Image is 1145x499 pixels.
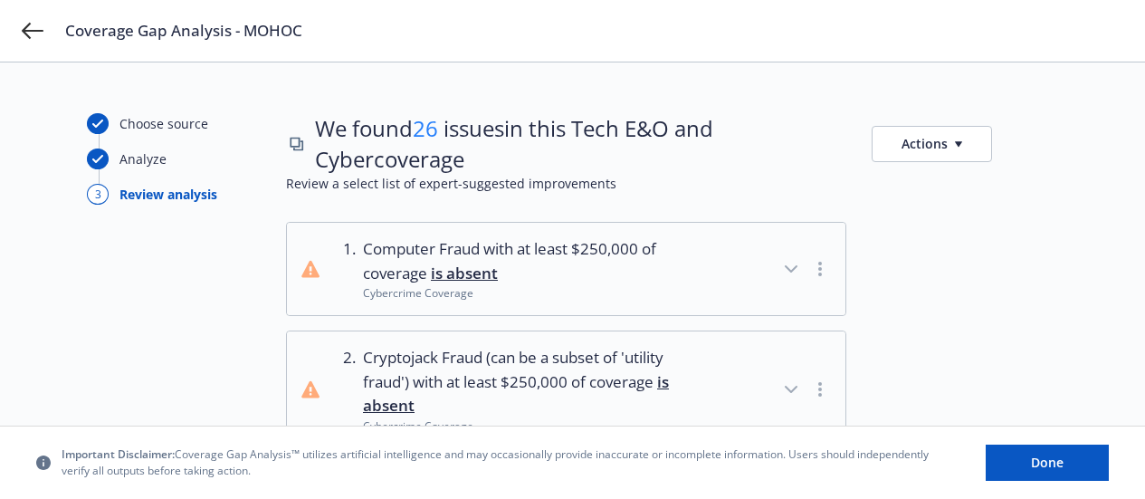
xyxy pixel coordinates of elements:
[287,223,845,315] button: 1.Computer Fraud with at least $250,000 of coverage is absentCybercrime Coverage
[363,346,699,417] span: Cryptojack Fraud (can be a subset of 'utility fraud') with at least $250,000 of coverage
[334,237,356,301] div: 1 .
[119,114,208,133] div: Choose source
[119,149,167,168] div: Analyze
[286,174,1058,193] span: Review a select list of expert-suggested improvements
[87,184,109,205] div: 3
[872,126,992,162] button: Actions
[872,113,992,174] button: Actions
[413,113,438,143] span: 26
[986,445,1109,481] button: Done
[363,237,699,285] span: Computer Fraud with at least $250,000 of coverage
[62,447,957,478] span: Coverage Gap Analysis™ utilizes artificial intelligence and may occasionally provide inaccurate o...
[62,447,175,463] span: Important Disclaimer:
[315,113,846,174] span: We found issues in this Tech E&O and Cyber coverage
[431,263,498,283] span: is absent
[363,285,699,301] div: Cybercrime Coverage
[65,20,302,42] span: Coverage Gap Analysis - MOHOC
[363,418,699,434] div: Cybercrime Coverage
[119,185,217,204] div: Review analysis
[334,346,356,433] div: 2 .
[1031,454,1064,471] span: Done
[287,331,845,447] button: 2.Cryptojack Fraud (can be a subset of 'utility fraud') with at least $250,000 of coverage is abs...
